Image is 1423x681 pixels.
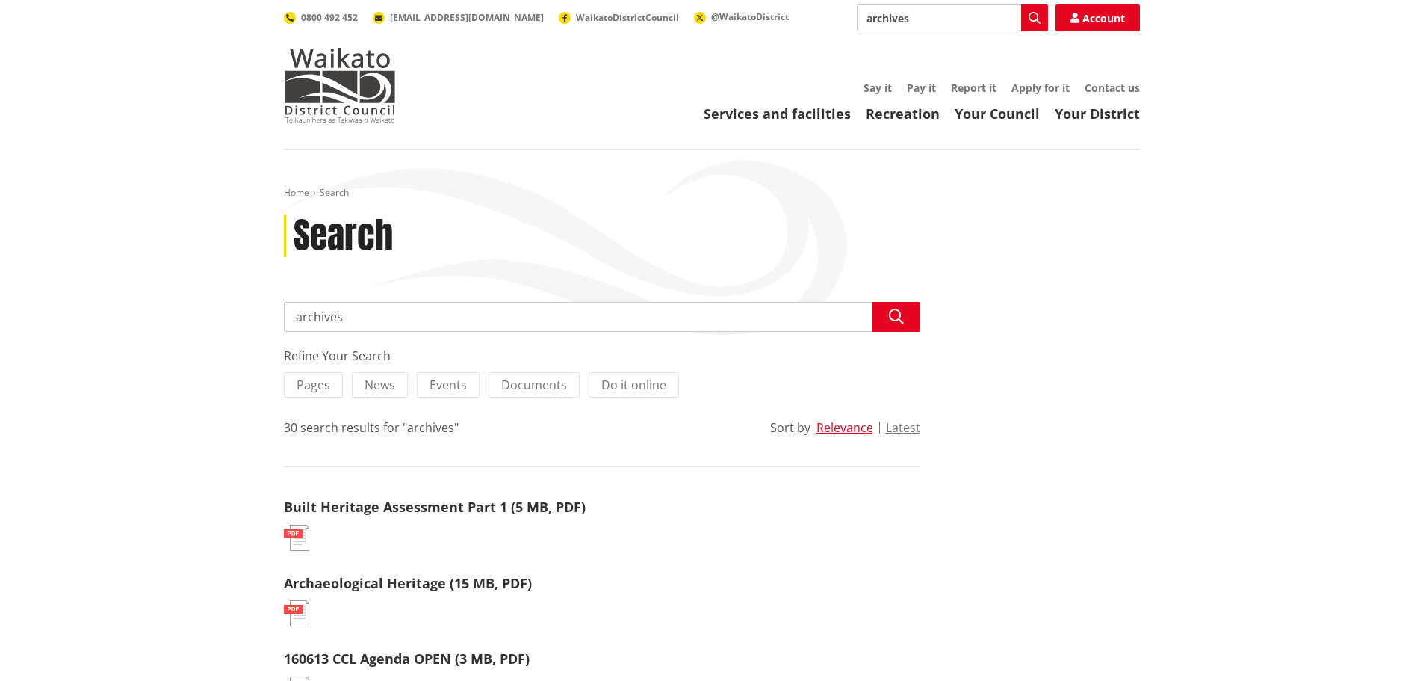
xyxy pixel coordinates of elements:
[955,105,1040,123] a: Your Council
[284,574,532,592] a: Archaeological Heritage (15 MB, PDF)
[284,650,530,668] a: 160613 CCL Agenda OPEN (3 MB, PDF)
[284,187,1140,200] nav: breadcrumb
[284,419,459,437] div: 30 search results for "archives"
[866,105,940,123] a: Recreation
[576,11,679,24] span: WaikatoDistrictCouncil
[951,81,996,95] a: Report it
[1055,4,1140,31] a: Account
[320,186,349,199] span: Search
[284,600,309,626] img: document-pdf.svg
[301,11,358,24] span: 0800 492 452
[390,11,544,24] span: [EMAIL_ADDRESS][DOMAIN_NAME]
[770,419,810,437] div: Sort by
[1055,105,1140,123] a: Your District
[601,377,666,393] span: Do it online
[284,347,920,365] div: Refine Your Search
[1085,81,1140,95] a: Contact us
[284,186,309,199] a: Home
[284,11,358,24] a: 0800 492 452
[694,10,789,23] a: @WaikatoDistrict
[559,11,679,24] a: WaikatoDistrictCouncil
[907,81,936,95] a: Pay it
[886,421,920,434] button: Latest
[373,11,544,24] a: [EMAIL_ADDRESS][DOMAIN_NAME]
[284,525,309,551] img: document-pdf.svg
[430,377,467,393] span: Events
[711,10,789,23] span: @WaikatoDistrict
[857,4,1048,31] input: Search input
[704,105,851,123] a: Services and facilities
[816,421,873,434] button: Relevance
[297,377,330,393] span: Pages
[284,48,396,123] img: Waikato District Council - Te Kaunihera aa Takiwaa o Waikato
[294,215,393,258] h1: Search
[284,498,586,516] a: Built Heritage Assessment Part 1 (5 MB, PDF)
[284,302,920,332] input: Search input
[365,377,395,393] span: News
[864,81,892,95] a: Say it
[501,377,567,393] span: Documents
[1011,81,1070,95] a: Apply for it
